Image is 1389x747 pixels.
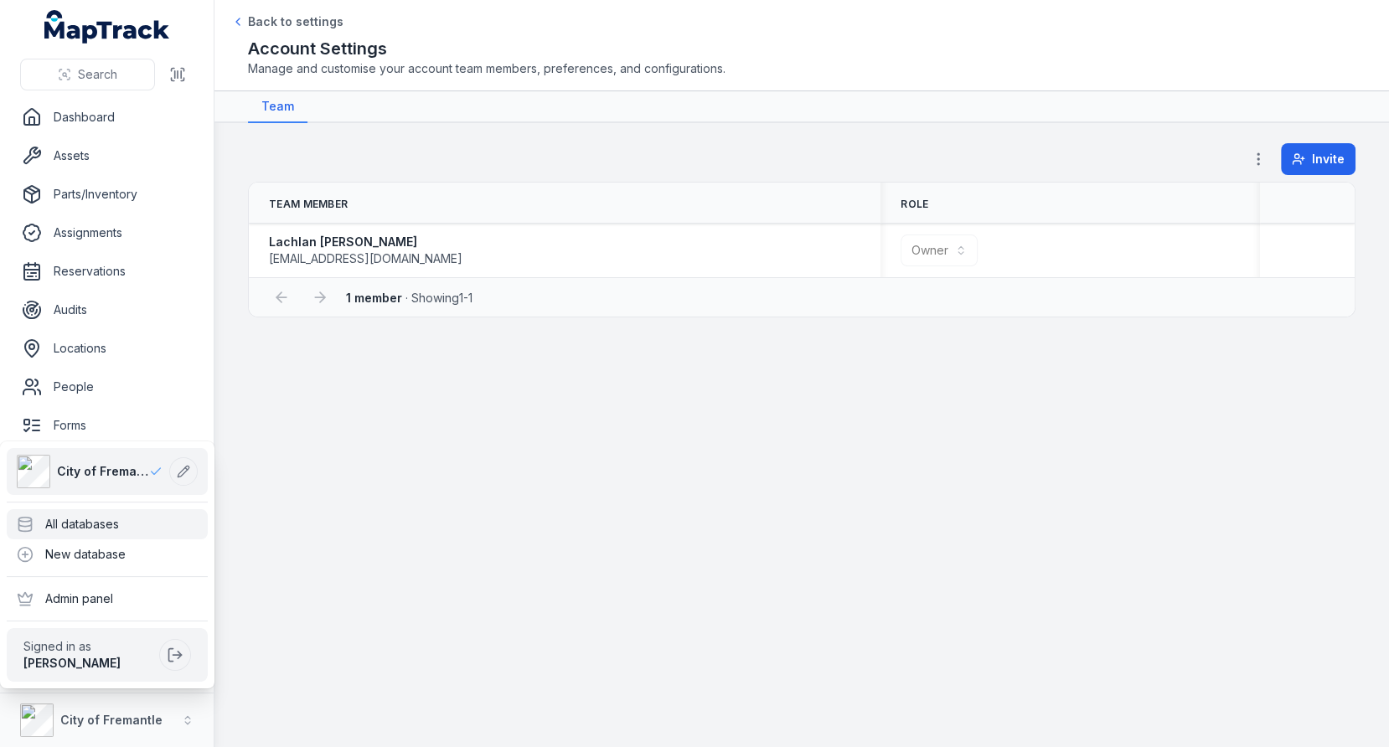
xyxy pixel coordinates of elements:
[23,656,121,670] strong: [PERSON_NAME]
[57,463,149,480] span: City of Fremantle
[60,713,163,727] strong: City of Fremantle
[7,584,208,614] div: Admin panel
[7,509,208,539] div: All databases
[7,539,208,569] div: New database
[23,638,152,655] span: Signed in as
